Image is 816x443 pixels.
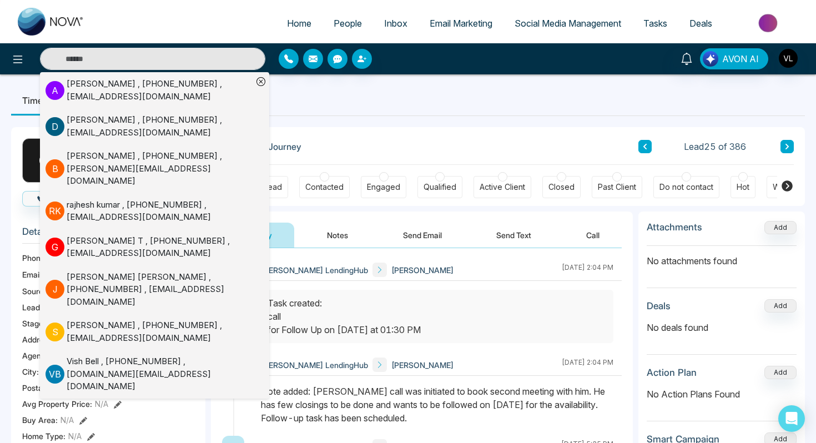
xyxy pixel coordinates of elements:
[18,8,84,36] img: Nova CRM Logo
[689,18,712,29] span: Deals
[562,358,613,372] div: [DATE] 2:04 PM
[729,11,809,36] img: Market-place.gif
[722,52,759,66] span: AVON AI
[46,159,64,178] p: B
[548,182,575,193] div: Closed
[46,81,64,100] p: A
[647,221,702,233] h3: Attachments
[503,13,632,34] a: Social Media Management
[61,414,74,426] span: N/A
[430,18,492,29] span: Email Marketing
[678,13,723,34] a: Deals
[95,398,108,410] span: N/A
[643,18,667,29] span: Tasks
[480,182,525,193] div: Active Client
[46,323,64,341] p: S
[46,202,64,220] p: r k
[515,18,621,29] span: Social Media Management
[659,182,713,193] div: Do not contact
[22,138,67,183] div: G
[67,271,253,309] div: [PERSON_NAME] [PERSON_NAME] , [PHONE_NUMBER] , [EMAIL_ADDRESS][DOMAIN_NAME]
[381,223,464,248] button: Send Email
[391,264,454,276] span: [PERSON_NAME]
[419,13,503,34] a: Email Marketing
[22,366,39,377] span: City :
[323,13,373,34] a: People
[22,334,70,345] span: Address:
[564,223,622,248] button: Call
[647,246,797,268] p: No attachments found
[334,18,362,29] span: People
[764,221,797,234] button: Add
[22,350,46,361] span: Agent:
[700,48,768,69] button: AVON AI
[391,359,454,371] span: [PERSON_NAME]
[67,78,253,103] div: [PERSON_NAME] , [PHONE_NUMBER] , [EMAIL_ADDRESS][DOMAIN_NAME]
[632,13,678,34] a: Tasks
[22,285,50,297] span: Source:
[22,252,47,264] span: Phone:
[22,301,62,313] span: Lead Type:
[367,182,400,193] div: Engaged
[22,191,76,207] button: Call
[46,238,64,256] p: G
[22,318,46,329] span: Stage:
[773,182,793,193] div: Warm
[261,264,368,276] span: [PERSON_NAME] LendingHub
[305,223,370,248] button: Notes
[67,114,253,139] div: [PERSON_NAME] , [PHONE_NUMBER] , [EMAIL_ADDRESS][DOMAIN_NAME]
[287,18,311,29] span: Home
[276,13,323,34] a: Home
[22,398,92,410] span: Avg Property Price :
[261,359,368,371] span: [PERSON_NAME] LendingHub
[778,405,805,432] div: Open Intercom Messenger
[46,280,64,299] p: J
[67,199,253,224] div: rajhesh kumar , [PHONE_NUMBER] , [EMAIL_ADDRESS][DOMAIN_NAME]
[46,365,64,384] p: V B
[67,235,253,260] div: [PERSON_NAME] T , [PHONE_NUMBER] , [EMAIL_ADDRESS][DOMAIN_NAME]
[46,117,64,136] p: D
[67,319,253,344] div: [PERSON_NAME] , [PHONE_NUMBER] , [EMAIL_ADDRESS][DOMAIN_NAME]
[684,140,746,153] span: Lead 25 of 386
[22,269,43,280] span: Email:
[737,182,749,193] div: Hot
[647,367,697,378] h3: Action Plan
[647,321,797,334] p: No deals found
[764,366,797,379] button: Add
[67,355,253,393] div: Vish Bell , [PHONE_NUMBER] , [DOMAIN_NAME][EMAIL_ADDRESS][DOMAIN_NAME]
[764,299,797,313] button: Add
[424,182,456,193] div: Qualified
[764,222,797,231] span: Add
[67,150,253,188] div: [PERSON_NAME] , [PHONE_NUMBER] , [PERSON_NAME][EMAIL_ADDRESS][DOMAIN_NAME]
[647,387,797,401] p: No Action Plans Found
[703,51,718,67] img: Lead Flow
[305,182,344,193] div: Contacted
[474,223,553,248] button: Send Text
[68,430,82,442] span: N/A
[22,226,194,243] h3: Details
[647,300,671,311] h3: Deals
[22,414,58,426] span: Buy Area :
[11,85,68,115] li: Timeline
[562,263,613,277] div: [DATE] 2:04 PM
[22,382,68,394] span: Postal Code :
[373,13,419,34] a: Inbox
[779,49,798,68] img: User Avatar
[384,18,407,29] span: Inbox
[598,182,636,193] div: Past Client
[22,430,66,442] span: Home Type :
